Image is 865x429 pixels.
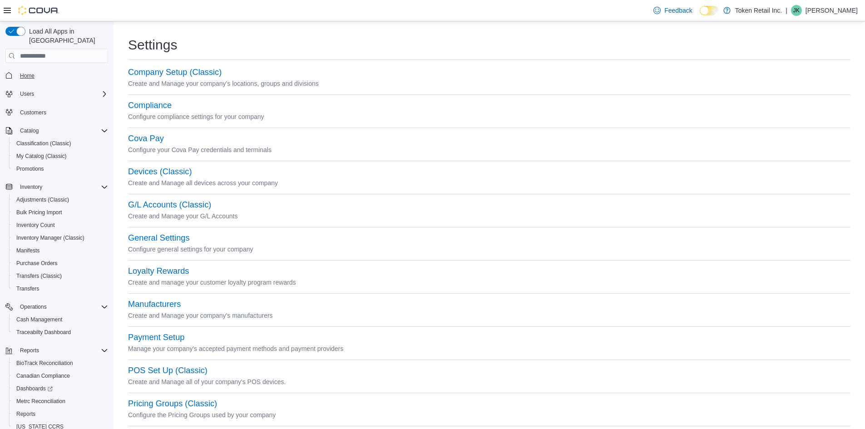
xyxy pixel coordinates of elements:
span: Manifests [16,247,40,254]
button: Reports [16,345,43,356]
p: Create and Manage all of your company's POS devices. [128,376,850,387]
button: Compliance [128,101,172,110]
img: Cova [18,6,59,15]
span: Inventory Manager (Classic) [16,234,84,242]
a: Dashboards [9,382,112,395]
span: Transfers [16,285,39,292]
button: Operations [16,301,50,312]
p: Create and Manage your company's manufacturers [128,310,850,321]
span: Inventory Manager (Classic) [13,232,108,243]
p: Configure your Cova Pay credentials and terminals [128,144,850,155]
button: Reports [2,344,112,357]
span: Dashboards [13,383,108,394]
span: Purchase Orders [16,260,58,267]
a: My Catalog (Classic) [13,151,70,162]
button: General Settings [128,233,189,243]
button: Promotions [9,163,112,175]
button: Inventory [16,182,46,192]
span: Reports [20,347,39,354]
span: Classification (Classic) [16,140,71,147]
button: Users [2,88,112,100]
span: Traceabilty Dashboard [16,329,71,336]
button: Loyalty Rewards [128,266,189,276]
button: My Catalog (Classic) [9,150,112,163]
a: Manifests [13,245,43,256]
span: Promotions [16,165,44,173]
a: Feedback [650,1,696,20]
p: Manage your company's accepted payment methods and payment providers [128,343,850,354]
a: Transfers (Classic) [13,271,65,281]
button: Operations [2,301,112,313]
button: Metrc Reconciliation [9,395,112,408]
p: [PERSON_NAME] [806,5,858,16]
button: G/L Accounts (Classic) [128,200,211,210]
a: Purchase Orders [13,258,61,269]
input: Dark Mode [700,6,719,15]
span: Load All Apps in [GEOGRAPHIC_DATA] [25,27,108,45]
a: Bulk Pricing Import [13,207,66,218]
span: Reports [16,345,108,356]
p: | [786,5,787,16]
p: Create and Manage your G/L Accounts [128,211,850,222]
span: Canadian Compliance [16,372,70,380]
div: Jamie Kaye [791,5,802,16]
button: Purchase Orders [9,257,112,270]
a: Cash Management [13,314,66,325]
button: Devices (Classic) [128,167,192,177]
a: Metrc Reconciliation [13,396,69,407]
span: My Catalog (Classic) [16,153,67,160]
button: Reports [9,408,112,420]
span: BioTrack Reconciliation [13,358,108,369]
span: Inventory [16,182,108,192]
button: Cash Management [9,313,112,326]
button: Cova Pay [128,134,164,143]
p: Create and Manage all devices across your company [128,178,850,188]
span: Reports [16,410,35,418]
button: Manifests [9,244,112,257]
button: Pricing Groups (Classic) [128,399,217,409]
span: Manifests [13,245,108,256]
button: POS Set Up (Classic) [128,366,208,375]
span: Feedback [664,6,692,15]
span: Bulk Pricing Import [13,207,108,218]
span: Transfers (Classic) [13,271,108,281]
a: Classification (Classic) [13,138,75,149]
span: Cash Management [16,316,62,323]
p: Configure compliance settings for your company [128,111,850,122]
span: Canadian Compliance [13,370,108,381]
a: Reports [13,409,39,419]
button: Classification (Classic) [9,137,112,150]
button: Transfers [9,282,112,295]
a: Customers [16,107,50,118]
span: Reports [13,409,108,419]
span: Inventory Count [16,222,55,229]
a: Transfers [13,283,43,294]
span: Metrc Reconciliation [16,398,65,405]
a: Adjustments (Classic) [13,194,73,205]
span: Cash Management [13,314,108,325]
button: Transfers (Classic) [9,270,112,282]
span: BioTrack Reconciliation [16,360,73,367]
button: Catalog [16,125,42,136]
p: Create and manage your customer loyalty program rewards [128,277,850,288]
span: My Catalog (Classic) [13,151,108,162]
span: JK [793,5,800,16]
a: Promotions [13,163,48,174]
button: Catalog [2,124,112,137]
span: Home [16,69,108,81]
p: Configure general settings for your company [128,244,850,255]
span: Dashboards [16,385,53,392]
button: Bulk Pricing Import [9,206,112,219]
span: Promotions [13,163,108,174]
span: Operations [20,303,47,311]
a: Canadian Compliance [13,370,74,381]
button: BioTrack Reconciliation [9,357,112,370]
p: Create and Manage your company's locations, groups and divisions [128,78,850,89]
button: Payment Setup [128,333,184,342]
span: Customers [16,107,108,118]
a: Inventory Manager (Classic) [13,232,88,243]
span: Traceabilty Dashboard [13,327,108,338]
a: BioTrack Reconciliation [13,358,77,369]
button: Home [2,69,112,82]
span: Adjustments (Classic) [13,194,108,205]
